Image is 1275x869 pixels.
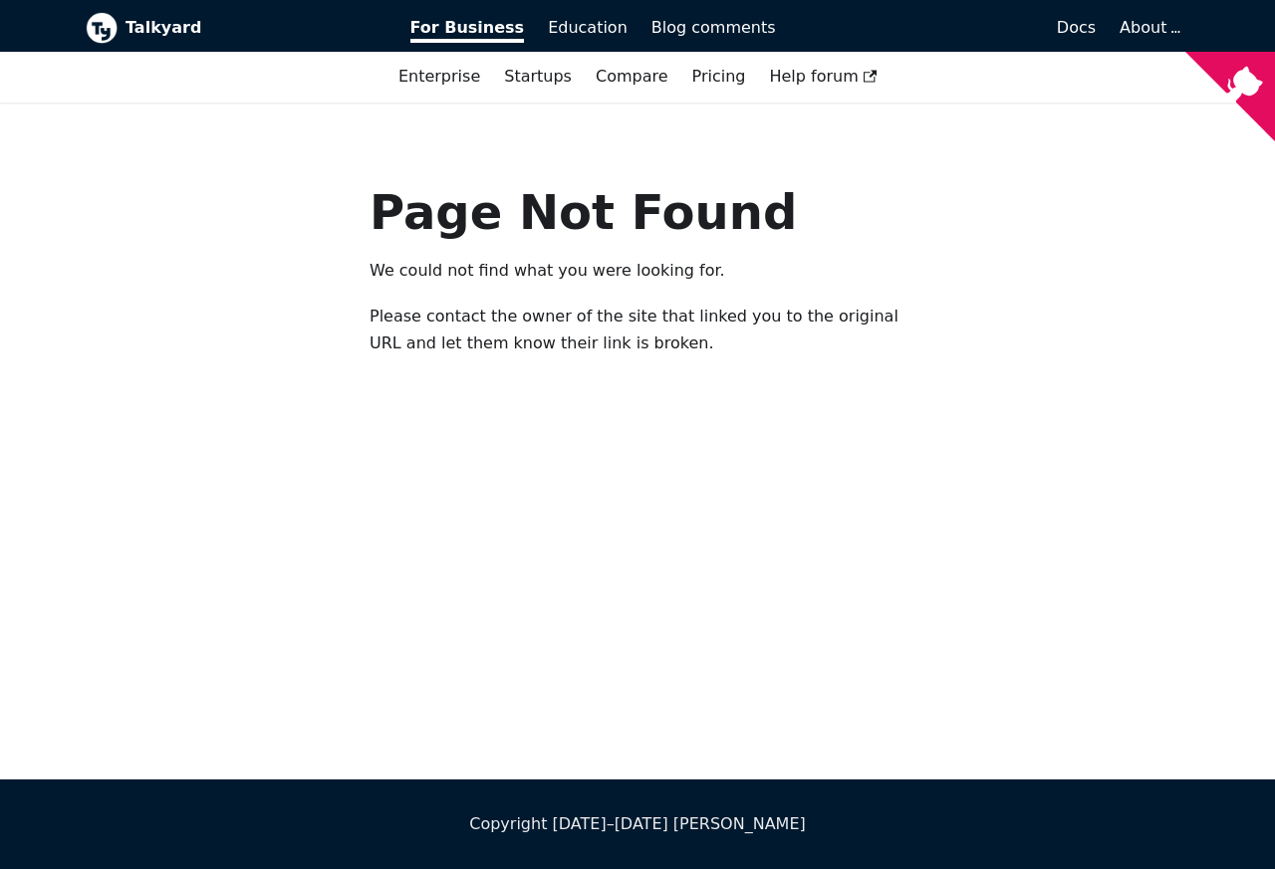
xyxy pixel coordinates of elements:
[680,60,758,94] a: Pricing
[370,182,905,242] h1: Page Not Found
[370,304,905,356] p: Please contact the owner of the site that linked you to the original URL and let them know their ...
[86,811,1189,837] div: Copyright [DATE]–[DATE] [PERSON_NAME]
[86,12,382,44] a: Talkyard logoTalkyard
[1057,18,1096,37] span: Docs
[370,258,905,284] p: We could not find what you were looking for.
[788,11,1109,45] a: Docs
[757,60,889,94] a: Help forum
[492,60,584,94] a: Startups
[386,60,492,94] a: Enterprise
[398,11,537,45] a: For Business
[410,18,525,43] span: For Business
[126,15,382,41] b: Talkyard
[86,12,118,44] img: Talkyard logo
[651,18,776,37] span: Blog comments
[639,11,788,45] a: Blog comments
[536,11,639,45] a: Education
[1120,18,1177,37] a: About
[596,67,668,86] a: Compare
[769,67,877,86] span: Help forum
[548,18,628,37] span: Education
